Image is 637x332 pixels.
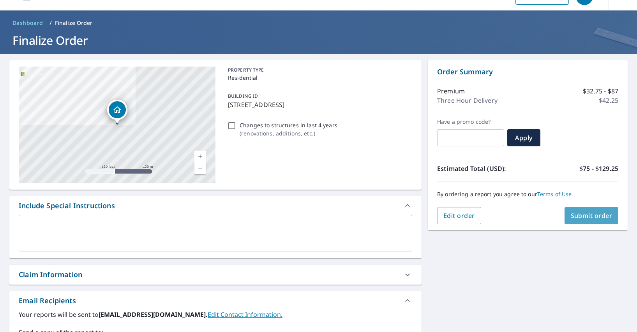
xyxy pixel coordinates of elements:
[194,162,206,174] a: Current Level 17, Zoom Out
[565,207,619,224] button: Submit order
[208,310,282,319] a: EditContactInfo
[9,17,628,29] nav: breadcrumb
[599,96,618,105] p: $42.25
[9,196,422,215] div: Include Special Instructions
[240,129,337,137] p: ( renovations, additions, etc. )
[437,207,481,224] button: Edit order
[579,164,618,173] p: $75 - $129.25
[19,200,115,211] div: Include Special Instructions
[437,96,498,105] p: Three Hour Delivery
[9,291,422,310] div: Email Recipients
[49,18,52,28] li: /
[507,129,540,146] button: Apply
[537,190,572,198] a: Terms of Use
[437,67,618,77] p: Order Summary
[228,93,258,99] p: BUILDING ID
[9,17,46,29] a: Dashboard
[19,269,82,280] div: Claim Information
[107,100,127,124] div: Dropped pin, building 1, Residential property, 6400 Auburn Dr Austin, TX 78723
[99,310,208,319] b: [EMAIL_ADDRESS][DOMAIN_NAME].
[583,86,618,96] p: $32.75 - $87
[240,121,337,129] p: Changes to structures in last 4 years
[9,32,628,48] h1: Finalize Order
[9,265,422,285] div: Claim Information
[571,211,612,220] span: Submit order
[443,211,475,220] span: Edit order
[19,295,76,306] div: Email Recipients
[513,134,534,142] span: Apply
[437,191,618,198] p: By ordering a report you agree to our
[12,19,43,27] span: Dashboard
[437,164,528,173] p: Estimated Total (USD):
[228,100,409,109] p: [STREET_ADDRESS]
[437,118,504,125] label: Have a promo code?
[19,310,412,319] label: Your reports will be sent to
[228,67,409,74] p: PROPERTY TYPE
[194,151,206,162] a: Current Level 17, Zoom In
[55,19,93,27] p: Finalize Order
[437,86,465,96] p: Premium
[228,74,409,82] p: Residential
